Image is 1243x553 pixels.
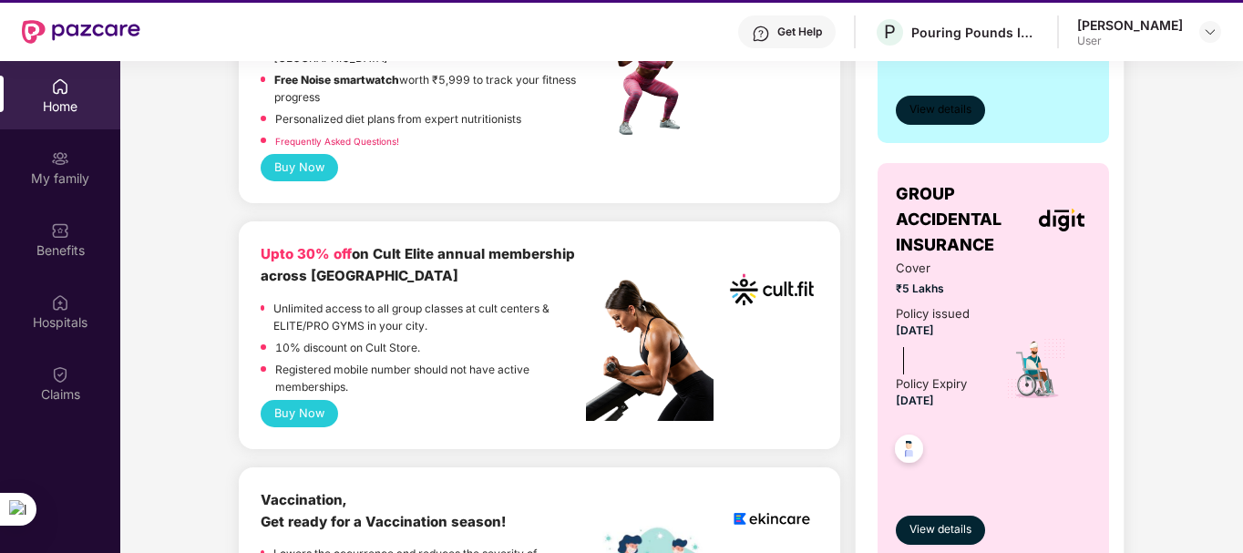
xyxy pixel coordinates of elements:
b: Upto 30% off [261,245,352,262]
span: P [884,21,896,43]
img: cult.png [725,243,818,336]
span: Cover [896,259,981,278]
img: svg+xml;base64,PHN2ZyB3aWR0aD0iMjAiIGhlaWdodD0iMjAiIHZpZXdCb3g9IjAgMCAyMCAyMCIgZmlsbD0ibm9uZSIgeG... [51,149,69,168]
p: worth ₹5,999 to track your fitness progress [274,71,586,106]
span: View details [909,521,971,538]
div: [PERSON_NAME] [1077,16,1183,34]
img: New Pazcare Logo [22,20,140,44]
img: svg+xml;base64,PHN2ZyBpZD0iRHJvcGRvd24tMzJ4MzIiIHhtbG5zPSJodHRwOi8vd3d3LnczLm9yZy8yMDAwL3N2ZyIgd2... [1203,25,1217,39]
img: pc2.png [586,280,714,421]
span: GROUP ACCIDENTAL INSURANCE [896,181,1032,259]
div: Get Help [777,25,822,39]
span: View details [909,101,971,118]
img: svg+xml;base64,PHN2ZyB4bWxucz0iaHR0cDovL3d3dy53My5vcmcvMjAwMC9zdmciIHdpZHRoPSI0OC45NDMiIGhlaWdodD... [887,429,931,474]
img: fpp.png [586,13,714,140]
b: Vaccination, Get ready for a Vaccination season! [261,491,506,530]
div: Pouring Pounds India Pvt Ltd (CashKaro and EarnKaro) [911,24,1039,41]
img: svg+xml;base64,PHN2ZyBpZD0iQ2xhaW0iIHhtbG5zPSJodHRwOi8vd3d3LnczLm9yZy8yMDAwL3N2ZyIgd2lkdGg9IjIwIi... [51,365,69,384]
p: 10% discount on Cult Store. [275,339,420,356]
img: logoEkincare.png [725,489,818,548]
img: svg+xml;base64,PHN2ZyBpZD0iQmVuZWZpdHMiIHhtbG5zPSJodHRwOi8vd3d3LnczLm9yZy8yMDAwL3N2ZyIgd2lkdGg9Ij... [51,221,69,240]
p: Personalized diet plans from expert nutritionists [275,110,521,128]
a: Frequently Asked Questions! [275,136,399,147]
div: Policy Expiry [896,374,967,394]
img: svg+xml;base64,PHN2ZyBpZD0iSGVscC0zMngzMiIgeG1sbnM9Imh0dHA6Ly93d3cudzMub3JnLzIwMDAvc3ZnIiB3aWR0aD... [752,25,770,43]
button: Buy Now [261,400,338,427]
strong: Free Noise smartwatch [274,73,399,87]
img: insurerLogo [1039,209,1084,231]
b: on Cult Elite annual membership across [GEOGRAPHIC_DATA] [261,245,575,284]
span: [DATE] [896,394,934,407]
button: Buy Now [261,154,338,181]
span: [DATE] [896,323,934,337]
button: View details [896,516,985,545]
button: View details [896,96,985,125]
img: svg+xml;base64,PHN2ZyBpZD0iSG9zcGl0YWxzIiB4bWxucz0iaHR0cDovL3d3dy53My5vcmcvMjAwMC9zdmciIHdpZHRoPS... [51,293,69,312]
div: Policy issued [896,304,970,323]
div: User [1077,34,1183,48]
span: ₹5 Lakhs [896,280,981,297]
p: Unlimited access to all group classes at cult centers & ELITE/PRO GYMS in your city. [273,300,586,334]
img: svg+xml;base64,PHN2ZyBpZD0iSG9tZSIgeG1sbnM9Imh0dHA6Ly93d3cudzMub3JnLzIwMDAvc3ZnIiB3aWR0aD0iMjAiIG... [51,77,69,96]
p: Registered mobile number should not have active memberships. [275,361,586,395]
img: icon [1005,337,1068,401]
